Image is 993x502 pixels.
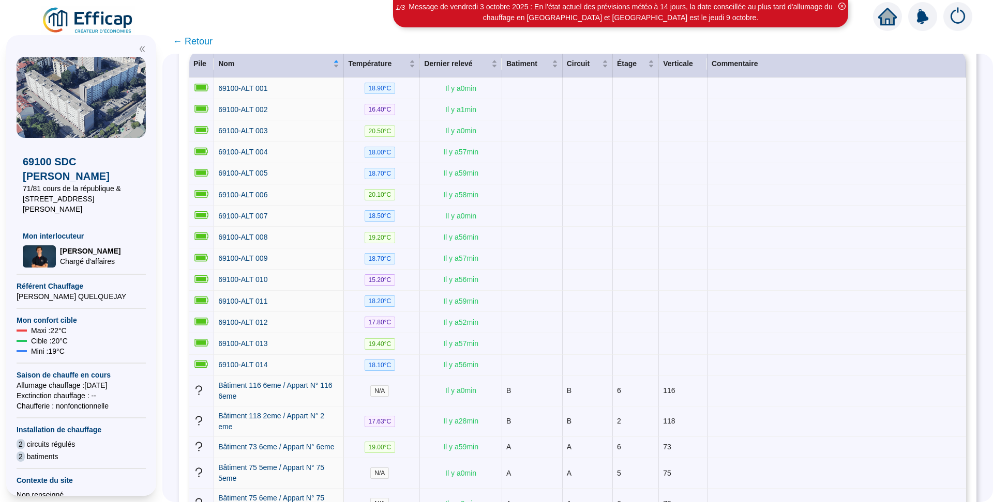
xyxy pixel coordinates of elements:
[365,189,396,200] span: 20.10 °C
[443,191,478,199] span: Il y a 58 min
[348,58,407,69] span: Température
[365,442,396,453] span: 19.00 °C
[218,104,267,115] a: 69100-ALT 002
[365,104,396,115] span: 16.40 °C
[218,105,267,114] span: 69100-ALT 002
[659,50,708,78] th: Verticale
[17,490,146,500] div: Non renseigné
[943,2,972,31] img: alerts
[370,467,389,479] span: N/A
[218,338,267,349] a: 69100-ALT 013
[365,295,396,307] span: 18.20 °C
[23,183,140,214] span: 71/81 cours de la république & [STREET_ADDRESS][PERSON_NAME]
[218,147,267,158] a: 69100-ALT 004
[218,274,267,285] a: 69100-ALT 010
[17,291,146,302] span: [PERSON_NAME] QUELQUEJAY
[365,317,396,328] span: 17.80 °C
[173,34,213,49] span: ← Retour
[567,469,571,477] span: A
[506,58,550,69] span: Batiment
[365,83,396,94] span: 18.90 °C
[23,231,140,241] span: Mon interlocuteur
[218,380,339,402] a: Bâtiment 116 6eme / Appart N° 116 6eme
[17,425,146,435] span: Installation de chauffage
[218,381,332,400] span: Bâtiment 116 6eme / Appart N° 116 6eme
[420,50,502,78] th: Dernier relevé
[17,380,146,390] span: Allumage chauffage : [DATE]
[214,50,344,78] th: Nom
[878,7,897,26] span: home
[617,469,621,477] span: 5
[17,390,146,401] span: Exctinction chauffage : --
[443,360,478,369] span: Il y a 56 min
[218,84,267,92] span: 69100-ALT 001
[17,370,146,380] span: Saison de chauffe en cours
[218,359,267,370] a: 69100-ALT 014
[617,386,621,395] span: 6
[60,256,121,266] span: Chargé d'affaires
[365,168,396,179] span: 18.70 °C
[445,84,476,92] span: Il y a 0 min
[344,50,420,78] th: Température
[445,386,476,395] span: Il y a 0 min
[663,386,675,395] span: 116
[218,317,267,328] a: 69100-ALT 012
[218,254,267,262] span: 69100-ALT 009
[218,412,324,431] span: Bâtiment 118 2eme / Appart N° 2 eme
[443,417,478,425] span: Il y a 28 min
[502,50,563,78] th: Batiment
[908,2,937,31] img: alerts
[218,443,334,451] span: Bâtiment 73 6eme / Appart N° 6eme
[218,411,339,432] a: Bâtiment 118 2eme / Appart N° 2 eme
[445,212,476,220] span: Il y a 0 min
[218,233,267,241] span: 69100-ALT 008
[506,469,511,477] span: A
[445,127,476,135] span: Il y a 0 min
[663,417,675,425] span: 118
[365,210,396,222] span: 18.50 °C
[443,148,478,156] span: Il y a 57 min
[613,50,659,78] th: Étage
[218,58,331,69] span: Nom
[218,463,324,482] span: Bâtiment 75 5eme / Appart N° 75 5eme
[193,467,204,478] span: question
[17,439,25,449] span: 2
[218,212,267,220] span: 69100-ALT 007
[663,469,671,477] span: 75
[567,386,571,395] span: B
[445,469,476,477] span: Il y a 0 min
[370,385,389,397] span: N/A
[31,346,65,356] span: Mini : 19 °C
[443,443,478,451] span: Il y a 59 min
[567,443,571,451] span: A
[443,254,478,262] span: Il y a 57 min
[218,360,267,369] span: 69100-ALT 014
[445,105,476,114] span: Il y a 1 min
[443,169,478,177] span: Il y a 59 min
[563,50,613,78] th: Circuit
[27,439,75,449] span: circuits régulés
[218,169,267,177] span: 69100-ALT 005
[365,338,396,350] span: 19.40 °C
[218,127,267,135] span: 69100-ALT 003
[506,417,511,425] span: B
[41,6,135,35] img: efficap energie logo
[218,275,267,284] span: 69100-ALT 010
[617,58,646,69] span: Étage
[365,232,396,243] span: 19.20 °C
[567,58,600,69] span: Circuit
[365,359,396,371] span: 18.10 °C
[218,126,267,136] a: 69100-ALT 003
[17,451,25,462] span: 2
[27,451,58,462] span: batiments
[838,3,846,10] span: close-circle
[23,154,140,183] span: 69100 SDC [PERSON_NAME]
[218,168,267,179] a: 69100-ALT 005
[218,297,267,305] span: 69100-ALT 011
[424,58,489,69] span: Dernier relevé
[218,148,267,156] span: 69100-ALT 004
[218,339,267,348] span: 69100-ALT 013
[365,147,396,158] span: 18.00 °C
[443,297,478,305] span: Il y a 59 min
[443,233,478,241] span: Il y a 56 min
